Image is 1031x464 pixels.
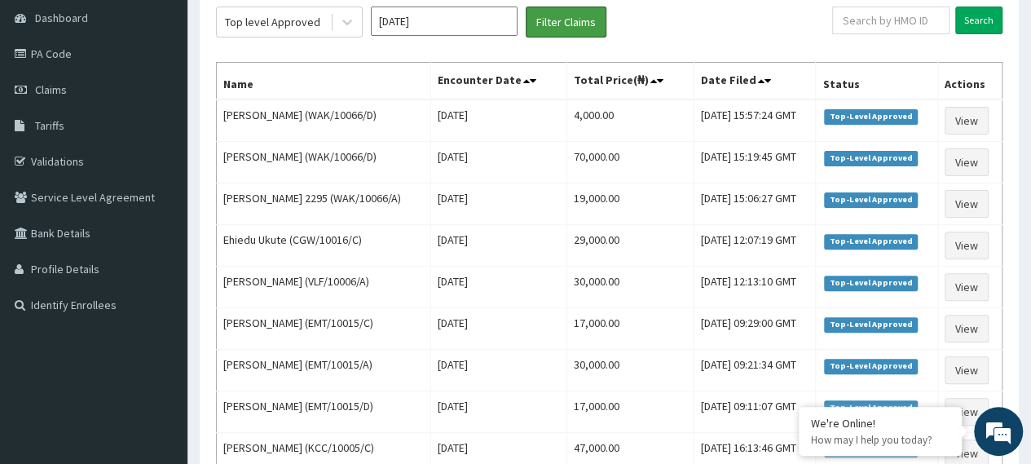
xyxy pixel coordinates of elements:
div: We're Online! [811,416,949,431]
td: [DATE] 09:29:00 GMT [694,308,816,350]
td: 30,000.00 [567,350,694,391]
td: [DATE] 15:57:24 GMT [694,99,816,142]
td: [PERSON_NAME] (VLF/10006/A) [217,267,431,308]
th: Total Price(₦) [567,63,694,100]
span: Top-Level Approved [824,234,918,249]
a: View [945,356,989,384]
textarea: Type your message and hit 'Enter' [8,299,311,356]
input: Select Month and Year [371,7,518,36]
td: 17,000.00 [567,391,694,433]
td: 29,000.00 [567,225,694,267]
td: [DATE] [430,267,567,308]
td: [DATE] 09:21:34 GMT [694,350,816,391]
a: View [945,398,989,426]
th: Actions [937,63,1002,100]
a: View [945,148,989,176]
td: [PERSON_NAME] (EMT/10015/C) [217,308,431,350]
td: [DATE] 15:19:45 GMT [694,142,816,183]
td: 19,000.00 [567,183,694,225]
td: [PERSON_NAME] (WAK/10066/D) [217,99,431,142]
th: Name [217,63,431,100]
td: [PERSON_NAME] (WAK/10066/D) [217,142,431,183]
div: Top level Approved [225,14,320,30]
a: View [945,107,989,135]
td: [PERSON_NAME] (EMT/10015/D) [217,391,431,433]
button: Filter Claims [526,7,606,38]
span: Top-Level Approved [824,317,918,332]
td: [DATE] 12:13:10 GMT [694,267,816,308]
th: Encounter Date [430,63,567,100]
a: View [945,190,989,218]
span: Dashboard [35,11,88,25]
td: 30,000.00 [567,267,694,308]
td: [DATE] 15:06:27 GMT [694,183,816,225]
span: Top-Level Approved [824,192,918,207]
td: [PERSON_NAME] (EMT/10015/A) [217,350,431,391]
td: 17,000.00 [567,308,694,350]
td: [DATE] [430,308,567,350]
a: View [945,315,989,342]
td: [DATE] [430,225,567,267]
td: 4,000.00 [567,99,694,142]
td: [DATE] [430,142,567,183]
span: Tariffs [35,118,64,133]
td: [DATE] [430,183,567,225]
td: [DATE] [430,350,567,391]
th: Status [816,63,937,100]
a: View [945,273,989,301]
td: [DATE] [430,391,567,433]
span: Top-Level Approved [824,276,918,290]
span: Top-Level Approved [824,359,918,373]
span: We're online! [95,132,225,297]
p: How may I help you today? [811,433,949,447]
a: View [945,232,989,259]
input: Search by HMO ID [832,7,949,34]
img: d_794563401_company_1708531726252_794563401 [30,82,66,122]
td: [DATE] 09:11:07 GMT [694,391,816,433]
td: Ehiedu Ukute (CGW/10016/C) [217,225,431,267]
input: Search [955,7,1002,34]
td: 70,000.00 [567,142,694,183]
span: Claims [35,82,67,97]
span: Top-Level Approved [824,400,918,415]
td: [PERSON_NAME] 2295 (WAK/10066/A) [217,183,431,225]
span: Top-Level Approved [824,151,918,166]
td: [DATE] [430,99,567,142]
td: [DATE] 12:07:19 GMT [694,225,816,267]
div: Minimize live chat window [267,8,306,47]
div: Chat with us now [85,91,274,113]
span: Top-Level Approved [824,109,918,124]
th: Date Filed [694,63,816,100]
